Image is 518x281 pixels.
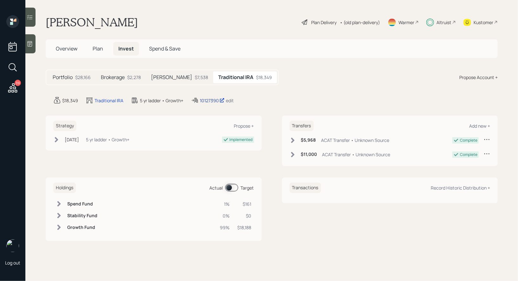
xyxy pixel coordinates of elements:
div: 10127390 [200,97,225,104]
h6: Stability Fund [67,213,97,218]
div: Add new + [469,123,490,129]
span: Invest [118,45,134,52]
div: Propose + [234,123,254,129]
h6: $5,968 [301,137,316,143]
h6: Holdings [53,183,76,193]
div: Implemented [230,137,253,143]
div: 5 yr ladder • Growth+ [140,97,183,104]
div: Complete [460,137,477,143]
div: 1% [220,201,230,207]
div: Target [241,184,254,191]
div: • (old plan-delivery) [340,19,380,26]
div: [DATE] [65,136,79,143]
div: Complete [460,152,477,157]
h1: [PERSON_NAME] [46,15,138,29]
div: $2,278 [127,74,141,81]
div: Propose Account + [459,74,498,81]
h6: Growth Fund [67,225,97,230]
div: $0 [238,212,252,219]
div: Warmer [398,19,414,26]
h5: Portfolio [53,74,73,80]
h6: $11,000 [301,152,317,157]
div: edit [226,97,234,104]
div: Record Historic Distribution + [431,185,490,191]
span: Plan [93,45,103,52]
div: 5 yr ladder • Growth+ [86,136,129,143]
div: ACAT Transfer • Unknown Source [322,151,390,158]
div: 99% [220,224,230,231]
div: $18,349 [256,74,272,81]
div: $28,166 [75,74,91,81]
div: ACAT Transfer • Unknown Source [321,137,390,144]
div: Altruist [436,19,451,26]
h6: Spend Fund [67,201,97,207]
div: $7,538 [195,74,208,81]
div: Traditional IRA [95,97,123,104]
h5: Brokerage [101,74,125,80]
div: Kustomer [474,19,493,26]
div: Log out [5,260,20,266]
div: $18,349 [62,97,78,104]
h6: Transfers [290,121,314,131]
h6: Transactions [290,183,321,193]
h5: [PERSON_NAME] [151,74,192,80]
div: $18,188 [238,224,252,231]
img: treva-nostdahl-headshot.png [6,239,19,252]
span: Spend & Save [149,45,180,52]
div: 0% [220,212,230,219]
div: Plan Delivery [311,19,337,26]
h6: Strategy [53,121,76,131]
span: Overview [56,45,77,52]
h5: Traditional IRA [218,74,253,80]
div: Actual [210,184,223,191]
div: 39 [15,80,21,86]
div: $161 [238,201,252,207]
